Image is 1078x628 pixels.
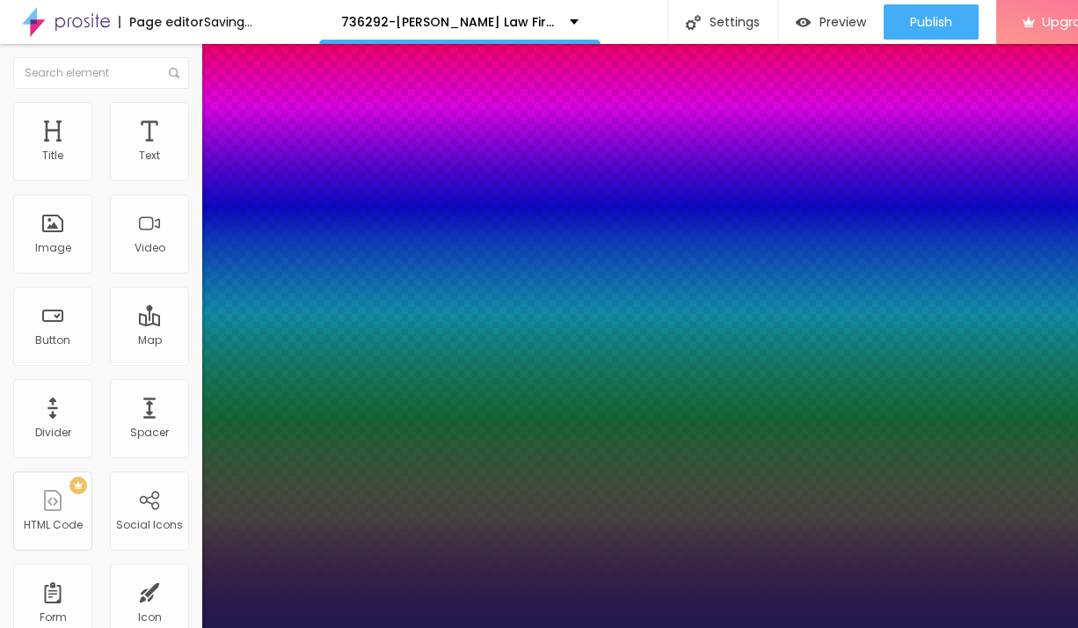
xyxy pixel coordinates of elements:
img: view-1.svg [796,15,811,30]
img: Icone [686,15,701,30]
div: Saving... [204,16,252,28]
div: Social Icons [116,519,183,531]
button: Publish [884,4,979,40]
span: Preview [819,15,866,29]
div: Video [135,242,165,254]
button: Preview [778,4,884,40]
div: Button [35,334,70,347]
span: Publish [910,15,952,29]
div: Form [40,611,67,624]
div: Page editor [119,16,204,28]
input: Search element [13,57,189,89]
div: Image [35,242,71,254]
img: Icone [169,68,179,78]
div: Text [139,150,160,162]
p: 736292-[PERSON_NAME] Law Firm PC [341,16,557,28]
div: HTML Code [24,519,83,531]
div: Spacer [130,427,169,439]
div: Divider [35,427,71,439]
div: Map [138,334,162,347]
div: Title [42,150,63,162]
div: Icon [138,611,162,624]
